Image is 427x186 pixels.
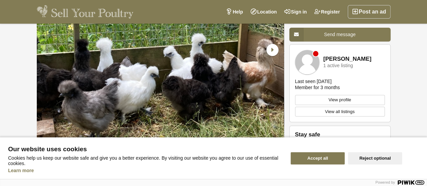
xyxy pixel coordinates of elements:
[323,56,372,62] a: [PERSON_NAME]
[313,51,318,56] div: Member is offline
[281,5,311,19] a: Sign in
[8,168,34,173] a: Learn more
[295,131,385,138] h2: Stay safe
[222,5,246,19] a: Help
[348,152,402,164] button: Reject optional
[295,95,385,105] a: View profile
[324,32,355,37] span: Send message
[8,155,283,166] p: Cookies help us keep our website safe and give you a better experience. By visiting our website y...
[295,78,332,84] div: Last seen [DATE]
[323,63,353,68] div: 1 active listing
[311,5,344,19] a: Register
[263,41,281,59] div: Next slide
[295,107,385,117] a: View all listings
[40,41,58,59] div: Previous slide
[295,84,340,90] div: Member for 3 months
[289,28,391,42] a: Send message
[247,5,281,19] a: Location
[8,146,283,153] span: Our website uses cookies
[37,5,134,19] img: Sell Your Poultry
[348,5,391,19] a: Post an ad
[375,180,395,184] span: Powered by
[295,50,319,74] img: Katherine Hemsley
[291,152,345,164] button: Accept all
